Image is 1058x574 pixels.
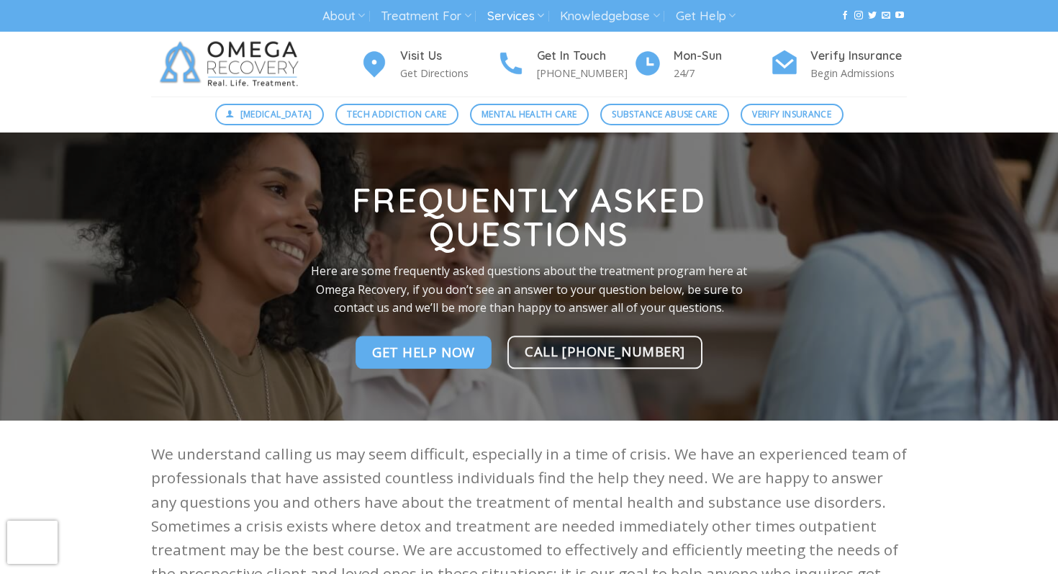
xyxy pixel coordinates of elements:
h4: Get In Touch [537,47,633,66]
a: Follow on YouTube [895,11,904,21]
span: Verify Insurance [752,107,831,121]
span: Substance Abuse Care [612,107,717,121]
p: [PHONE_NUMBER] [537,65,633,81]
a: Get In Touch [PHONE_NUMBER] [497,47,633,82]
a: Verify Insurance [741,104,844,125]
a: Tech Addiction Care [335,104,458,125]
a: Follow on Twitter [868,11,877,21]
span: Mental Health Care [481,107,577,121]
a: About [322,3,365,30]
h4: Mon-Sun [674,47,770,66]
a: Treatment For [381,3,471,30]
span: Get Help Now [372,341,475,362]
a: Send us an email [882,11,890,21]
a: Knowledgebase [560,3,659,30]
a: Follow on Instagram [854,11,863,21]
a: Follow on Facebook [841,11,849,21]
a: Substance Abuse Care [600,104,729,125]
img: Omega Recovery [151,32,313,97]
a: Visit Us Get Directions [360,47,497,82]
span: Tech Addiction Care [347,107,446,121]
a: Get Help Now [356,336,492,369]
p: Get Directions [400,65,497,81]
a: [MEDICAL_DATA] [215,104,325,125]
h4: Verify Insurance [810,47,907,66]
a: Verify Insurance Begin Admissions [770,47,907,82]
span: [MEDICAL_DATA] [240,107,312,121]
a: Services [487,3,544,30]
a: CALL [PHONE_NUMBER] [507,336,702,369]
strong: Frequently Asked Questions [352,180,706,255]
p: Here are some frequently asked questions about the treatment program here at Omega Recovery, if y... [296,262,762,318]
p: 24/7 [674,65,770,81]
a: Mental Health Care [470,104,589,125]
h4: Visit Us [400,47,497,66]
a: Get Help [676,3,736,30]
span: CALL [PHONE_NUMBER] [525,341,685,362]
p: Begin Admissions [810,65,907,81]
